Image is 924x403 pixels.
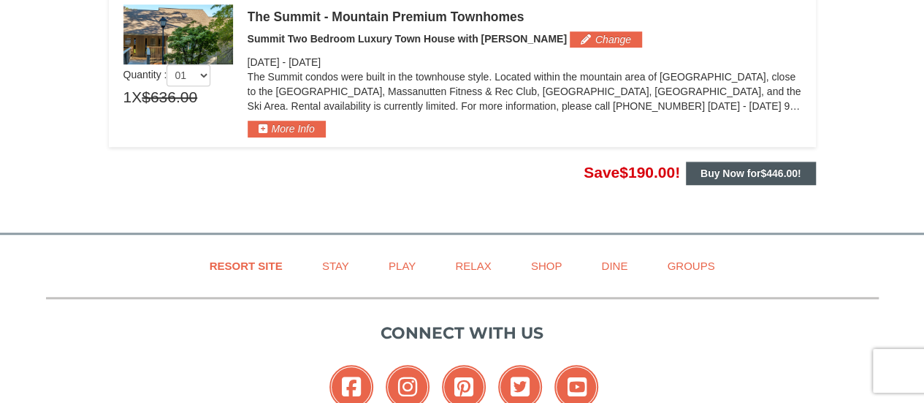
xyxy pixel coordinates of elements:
strong: Buy Now for ! [700,167,801,179]
p: Connect with us [46,321,879,345]
a: Play [370,249,434,282]
a: Stay [304,249,367,282]
span: $446.00 [760,167,798,179]
span: X [131,86,142,108]
span: $190.00 [619,164,675,181]
span: [DATE] [289,56,321,68]
a: Groups [649,249,733,282]
span: Summit Two Bedroom Luxury Town House with [PERSON_NAME] [248,33,567,45]
a: Dine [583,249,646,282]
div: The Summit - Mountain Premium Townhomes [248,10,801,24]
span: 1 [123,86,132,108]
span: $636.00 [142,86,197,108]
a: Relax [437,249,509,282]
span: Save ! [584,164,680,181]
img: 19219034-1-0eee7e00.jpg [123,4,233,64]
button: More Info [248,121,326,137]
span: [DATE] [248,56,280,68]
button: Change [570,31,642,48]
p: The Summit condos were built in the townhouse style. Located within the mountain area of [GEOGRAP... [248,69,801,113]
a: Resort Site [191,249,301,282]
a: Shop [513,249,581,282]
span: Quantity : [123,69,211,80]
span: - [282,56,286,68]
button: Buy Now for$446.00! [686,162,816,185]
